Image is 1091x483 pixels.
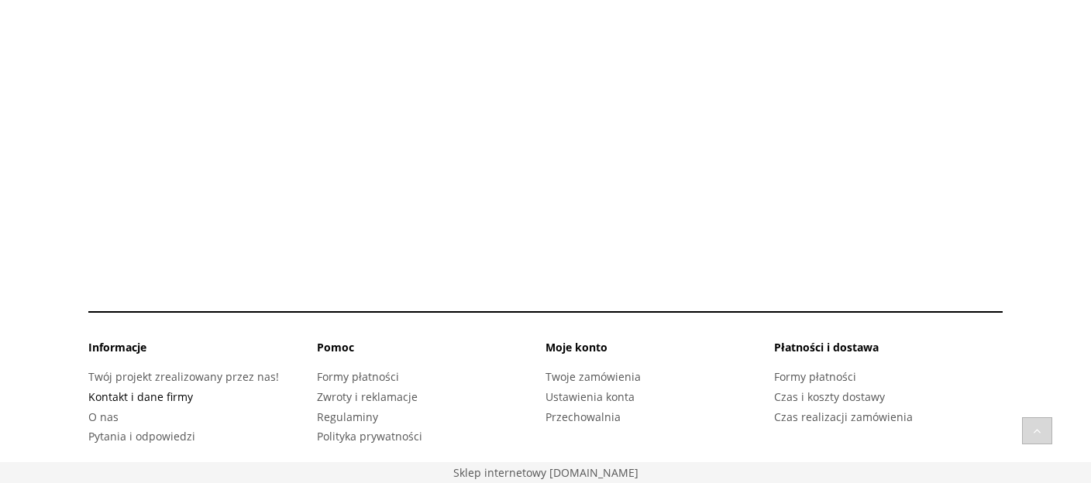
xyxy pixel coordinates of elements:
[88,340,317,367] li: Informacje
[317,409,378,424] a: Regulaminy
[774,369,856,384] a: Formy płatności
[545,340,774,367] li: Moje konto
[453,465,638,480] a: Sklep stworzony na platformie Shoper. Przejdź do strony shoper.pl - otwiera się w nowej karcie
[88,409,119,424] a: O nas
[88,369,279,384] a: Twój projekt zrealizowany przez nas!
[88,389,193,404] a: Kontakt i dane firmy
[774,340,1003,367] li: Płatności i dostawa
[317,369,399,384] a: Formy płatności
[774,409,913,424] a: Czas realizacji zamówienia
[545,369,641,384] a: Twoje zamówienia
[545,389,635,404] a: Ustawienia konta
[88,429,195,444] a: Pytania i odpowiedzi
[774,389,885,404] a: Czas i koszty dostawy
[545,409,621,424] a: Przechowalnia
[317,340,545,367] li: Pomoc
[317,389,418,404] a: Zwroty i reklamacje
[317,429,422,444] a: Polityka prywatności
